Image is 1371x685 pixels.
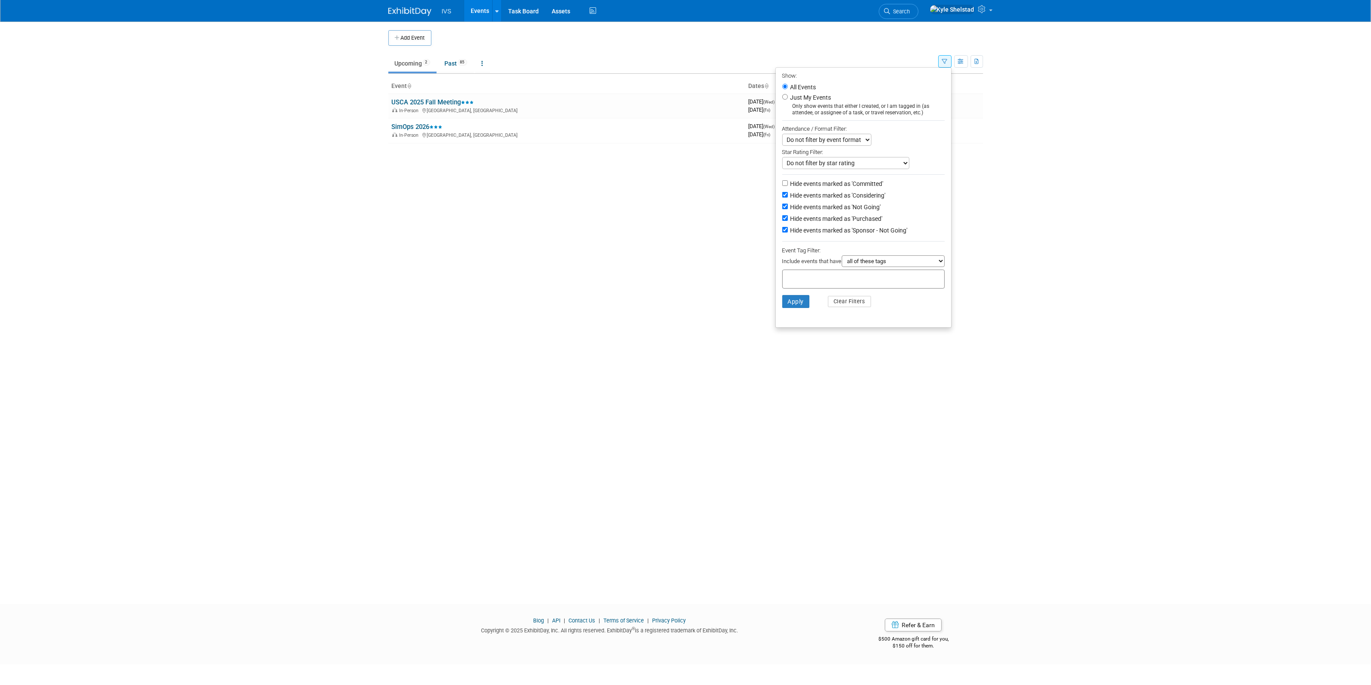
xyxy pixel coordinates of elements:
label: Hide events marked as 'Committed' [789,179,884,188]
label: Hide events marked as 'Sponsor - Not Going' [789,226,908,235]
span: (Wed) [764,124,775,129]
span: In-Person [400,132,422,138]
img: In-Person Event [392,108,397,112]
div: Attendance / Format Filter: [782,124,945,134]
label: Hide events marked as 'Purchased' [789,214,883,223]
span: [DATE] [749,131,771,138]
div: Copyright © 2025 ExhibitDay, Inc. All rights reserved. ExhibitDay is a registered trademark of Ex... [388,625,831,635]
span: | [645,617,651,624]
a: Contact Us [568,617,595,624]
span: | [596,617,602,624]
a: Past85 [438,55,474,72]
div: [GEOGRAPHIC_DATA], [GEOGRAPHIC_DATA] [392,107,742,113]
div: Include events that have [782,255,945,270]
a: USCA 2025 Fall Meeting [392,98,474,106]
span: (Fri) [764,132,771,137]
a: Upcoming2 [388,55,437,72]
div: [GEOGRAPHIC_DATA], [GEOGRAPHIC_DATA] [392,131,742,138]
a: API [552,617,560,624]
button: Clear Filters [828,296,871,307]
a: Search [879,4,918,19]
sup: ® [632,626,635,631]
button: Apply [782,295,810,308]
div: Only show events that either I created, or I am tagged in (as attendee, or assignee of a task, or... [782,103,945,116]
span: [DATE] [749,98,778,105]
label: Hide events marked as 'Considering' [789,191,886,200]
span: (Fri) [764,108,771,113]
div: Event Tag Filter: [782,245,945,255]
label: All Events [789,84,816,90]
a: Privacy Policy [652,617,686,624]
img: ExhibitDay [388,7,431,16]
span: 2 [423,59,430,66]
span: | [562,617,567,624]
span: In-Person [400,108,422,113]
span: Search [890,8,910,15]
span: IVS [442,8,452,15]
div: $500 Amazon gift card for you, [844,630,983,650]
a: Sort by Start Date [765,82,769,89]
img: Kyle Shelstad [930,5,975,14]
span: 85 [458,59,467,66]
a: Terms of Service [603,617,644,624]
span: [DATE] [749,123,778,129]
div: $150 off for them. [844,642,983,650]
a: Sort by Event Name [407,82,412,89]
div: Star Rating Filter: [782,146,945,157]
label: Just My Events [789,93,831,102]
a: Refer & Earn [885,619,942,632]
th: Dates [745,79,864,94]
span: | [545,617,551,624]
label: Hide events marked as 'Not Going' [789,203,881,211]
div: Show: [782,70,945,81]
span: (Wed) [764,100,775,104]
th: Event [388,79,745,94]
a: SimOps 2026 [392,123,443,131]
button: Add Event [388,30,431,46]
span: [DATE] [749,107,771,113]
a: Blog [533,617,544,624]
img: In-Person Event [392,132,397,137]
